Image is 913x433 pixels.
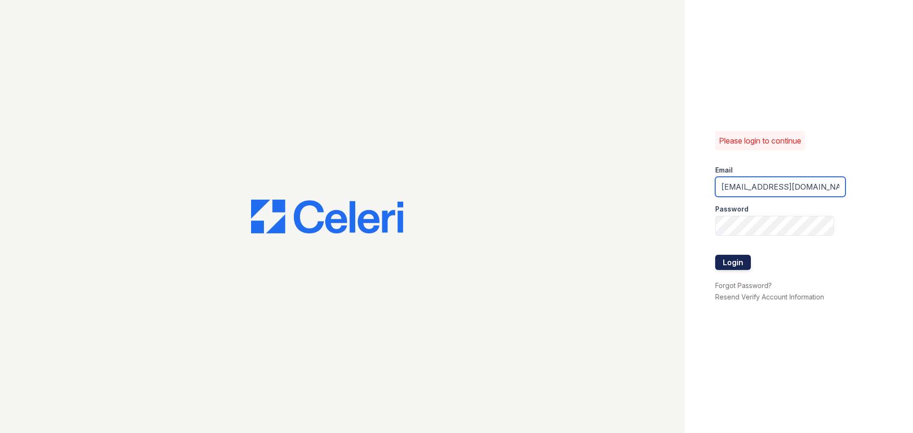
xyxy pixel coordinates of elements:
button: Login [715,255,751,270]
a: Forgot Password? [715,281,772,289]
p: Please login to continue [719,135,801,146]
a: Resend Verify Account Information [715,293,824,301]
label: Password [715,204,748,214]
label: Email [715,165,733,175]
img: CE_Logo_Blue-a8612792a0a2168367f1c8372b55b34899dd931a85d93a1a3d3e32e68fde9ad4.png [251,200,403,234]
